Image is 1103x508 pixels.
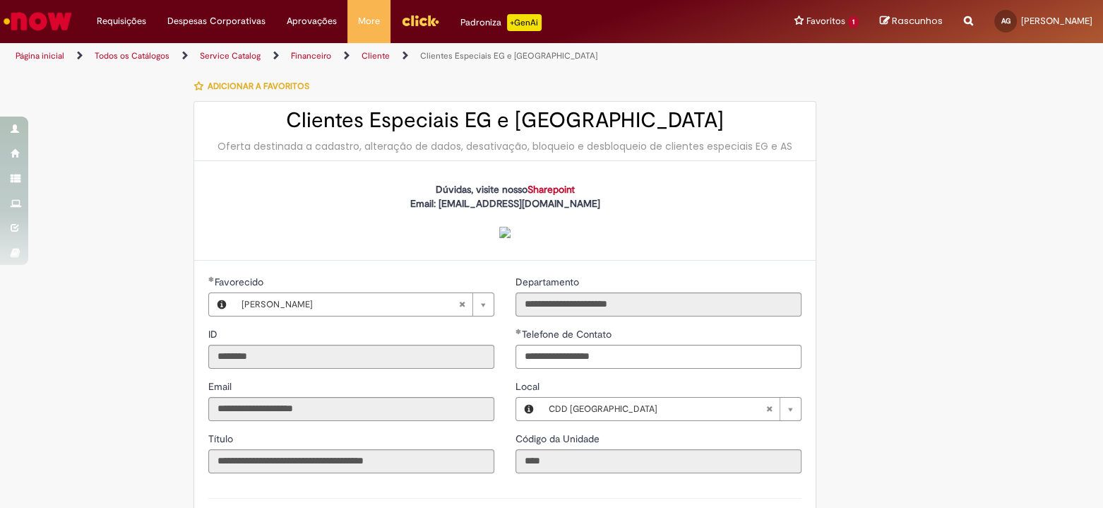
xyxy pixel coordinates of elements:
a: CDD [GEOGRAPHIC_DATA]Limpar campo Local [542,398,801,420]
input: Título [208,449,494,473]
input: Código da Unidade [515,449,801,473]
span: Somente leitura - ID [208,328,220,341]
label: Somente leitura - ID [208,327,220,341]
label: Somente leitura - Email [208,379,234,394]
span: Obrigatório Preenchido [515,329,522,334]
img: ServiceNow [1,7,74,35]
button: Adicionar a Favoritos [193,71,317,101]
span: [PERSON_NAME] [1021,15,1092,27]
h2: Clientes Especiais EG e [GEOGRAPHIC_DATA] [208,109,801,132]
span: Telefone de Contato [522,328,614,341]
input: Departamento [515,293,801,317]
span: Adicionar a Favoritos [208,81,309,92]
a: Rascunhos [880,15,943,28]
span: [PERSON_NAME] [242,293,458,316]
span: Somente leitura - Departamento [515,276,582,288]
button: Local, Visualizar este registro CDD Brasília [516,398,542,420]
div: Padroniza [460,14,542,31]
img: click_logo_yellow_360x200.png [401,10,439,31]
span: Rascunhos [892,14,943,28]
img: sys_attachment.do [499,227,511,238]
div: Oferta destinada a cadastro, alteração de dados, desativação, bloqueio e desbloqueio de clientes ... [208,139,801,153]
input: Telefone de Contato [515,345,801,369]
label: Somente leitura - Departamento [515,275,582,289]
a: Todos os Catálogos [95,50,169,61]
label: Somente leitura - Código da Unidade [515,432,602,446]
a: Financeiro [291,50,331,61]
a: [PERSON_NAME]Limpar campo Favorecido [234,293,494,316]
strong: Dúvidas, visite nosso [435,183,574,196]
span: Despesas Corporativas [167,14,266,28]
span: Somente leitura - Email [208,380,234,393]
span: Favoritos [806,14,845,28]
span: AG [1001,16,1010,25]
span: Aprovações [287,14,337,28]
a: Cliente [362,50,390,61]
p: +GenAi [507,14,542,31]
a: Clientes Especiais EG e [GEOGRAPHIC_DATA] [420,50,597,61]
a: Página inicial [16,50,64,61]
button: Favorecido, Visualizar este registro Anna Clara Ferreira Garcia [209,293,234,316]
span: Obrigatório Preenchido [208,276,215,282]
span: Local [515,380,542,393]
span: Necessários - Favorecido [215,276,266,288]
input: ID [208,345,494,369]
span: 1 [848,16,859,28]
span: Requisições [97,14,146,28]
strong: Email: [EMAIL_ADDRESS][DOMAIN_NAME] [410,197,600,238]
input: Email [208,397,494,421]
abbr: Limpar campo Local [758,398,780,420]
span: Somente leitura - Título [208,432,236,445]
a: Sharepoint [527,183,574,196]
span: Somente leitura - Código da Unidade [515,432,602,445]
span: CDD [GEOGRAPHIC_DATA] [549,398,765,420]
a: Service Catalog [200,50,261,61]
label: Somente leitura - Título [208,432,236,446]
span: More [358,14,380,28]
ul: Trilhas de página [11,43,725,69]
abbr: Limpar campo Favorecido [451,293,472,316]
